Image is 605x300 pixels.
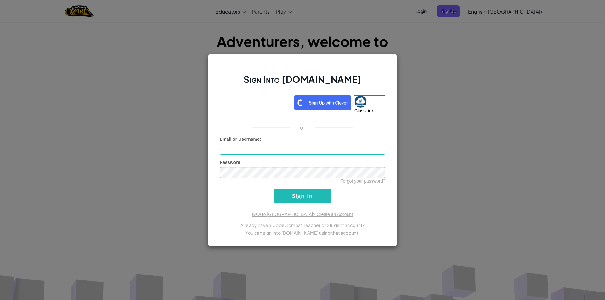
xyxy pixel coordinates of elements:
[220,137,260,142] span: Email or Username
[220,160,240,165] span: Password
[252,212,353,217] a: New to [GEOGRAPHIC_DATA]? Create an Account
[220,136,261,142] label: :
[216,95,294,109] iframe: Sign in with Google Button
[354,108,374,113] span: ClassLink
[220,229,385,236] p: You can sign into [DOMAIN_NAME] using that account.
[220,221,385,229] p: Already have a CodeCombat Teacher or Student account?
[340,178,385,184] a: Forgot your password?
[300,124,306,131] p: or
[274,189,331,203] input: Sign In
[354,96,366,108] img: classlink-logo-small.png
[294,95,351,110] img: clever_sso_button@2x.png
[220,73,385,92] h2: Sign Into [DOMAIN_NAME]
